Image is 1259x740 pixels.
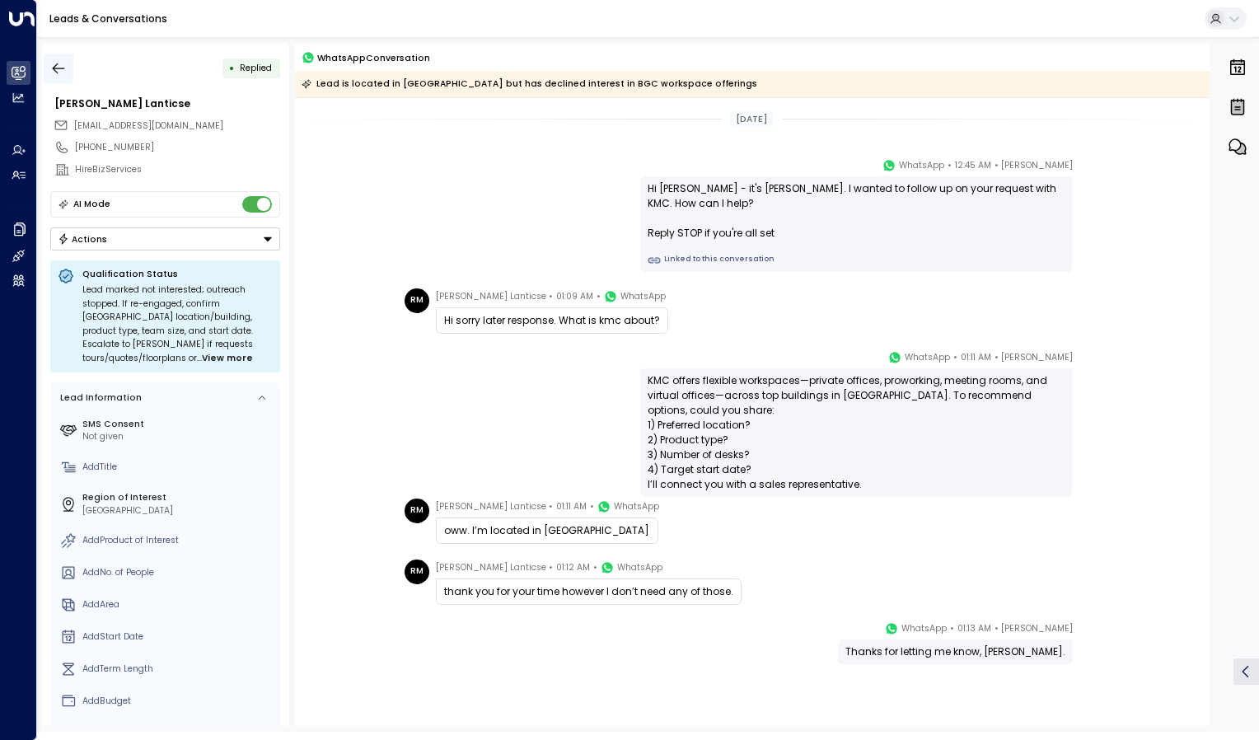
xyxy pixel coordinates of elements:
[1079,157,1104,182] img: 4_headshot.jpg
[648,181,1065,241] div: Hi [PERSON_NAME] - it's [PERSON_NAME]. I wanted to follow up on your request with KMC. How can I ...
[74,119,223,132] span: [EMAIL_ADDRESS][DOMAIN_NAME]
[1079,621,1104,645] img: 4_headshot.jpg
[593,560,597,576] span: •
[229,57,235,79] div: •
[405,288,429,313] div: RM
[436,288,546,305] span: [PERSON_NAME] Lanticse
[444,584,733,599] div: thank you for your time however I don’t need any of those.
[82,630,275,644] div: AddStart Date
[405,560,429,584] div: RM
[617,560,662,576] span: WhatsApp
[995,157,999,174] span: •
[56,391,142,405] div: Lead Information
[620,288,666,305] span: WhatsApp
[995,349,999,366] span: •
[995,621,999,637] span: •
[549,560,553,576] span: •
[58,233,108,245] div: Actions
[82,461,275,474] div: AddTitle
[590,499,594,515] span: •
[901,621,947,637] span: WhatsApp
[614,499,659,515] span: WhatsApp
[436,499,546,515] span: [PERSON_NAME] Lanticse
[1079,349,1104,374] img: 4_headshot.jpg
[75,141,280,154] div: [PHONE_NUMBER]
[49,12,167,26] a: Leads & Conversations
[845,644,1065,659] div: Thanks for letting me know, [PERSON_NAME].
[82,598,275,611] div: AddArea
[302,76,757,92] div: Lead is located in [GEOGRAPHIC_DATA] but has declined interest in BGC workspace offerings
[50,227,280,251] div: Button group with a nested menu
[82,430,275,443] div: Not given
[82,566,275,579] div: AddNo. of People
[82,491,275,504] label: Region of Interest
[549,288,553,305] span: •
[73,196,110,213] div: AI Mode
[82,724,275,738] label: Source
[948,157,952,174] span: •
[82,695,275,708] div: AddBudget
[74,119,223,133] span: lanticserheamae@gmail.com
[82,504,275,518] div: [GEOGRAPHIC_DATA]
[82,534,275,547] div: AddProduct of Interest
[905,349,950,366] span: WhatsApp
[953,349,957,366] span: •
[648,373,1065,492] div: KMC offers flexible workspaces—private offices, proworking, meeting rooms, and virtual offices—ac...
[950,621,954,637] span: •
[202,352,253,366] span: View more
[1001,621,1073,637] span: [PERSON_NAME]
[240,62,272,74] span: Replied
[549,499,553,515] span: •
[648,254,1065,267] a: Linked to this conversation
[899,157,944,174] span: WhatsApp
[1001,349,1073,366] span: [PERSON_NAME]
[731,110,773,129] div: [DATE]
[54,96,280,111] div: [PERSON_NAME] Lanticse
[961,349,991,366] span: 01:11 AM
[444,523,650,538] div: oww. I’m located in [GEOGRAPHIC_DATA]
[556,560,590,576] span: 01:12 AM
[82,268,273,280] p: Qualification Status
[317,51,430,65] span: WhatsApp Conversation
[957,621,991,637] span: 01:13 AM
[597,288,601,305] span: •
[444,313,660,328] div: Hi sorry later response. What is kmc about?
[556,499,587,515] span: 01:11 AM
[556,288,593,305] span: 01:09 AM
[405,499,429,523] div: RM
[75,163,280,176] div: HireBizServices
[82,283,273,365] div: Lead marked not interested; outreach stopped. If re-engaged, confirm [GEOGRAPHIC_DATA] location/b...
[50,227,280,251] button: Actions
[436,560,546,576] span: [PERSON_NAME] Lanticse
[1001,157,1073,174] span: [PERSON_NAME]
[82,418,275,431] label: SMS Consent
[955,157,991,174] span: 12:45 AM
[82,663,275,676] div: AddTerm Length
